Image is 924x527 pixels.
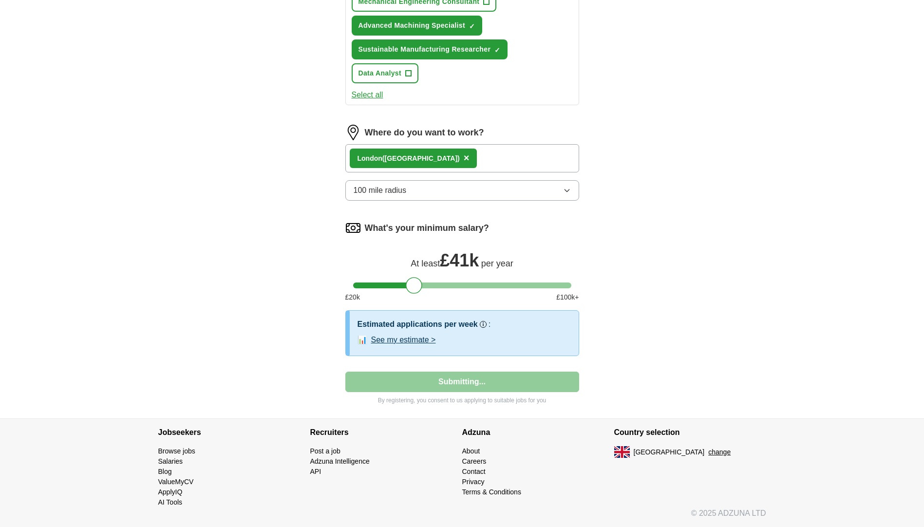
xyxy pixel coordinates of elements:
[158,468,172,475] a: Blog
[345,220,361,236] img: salary.png
[358,334,367,346] span: 📊
[345,396,579,405] p: By registering, you consent to us applying to suitable jobs for you
[358,68,402,78] span: Data Analyst
[352,89,383,101] button: Select all
[462,478,485,486] a: Privacy
[614,446,630,458] img: UK flag
[481,259,513,268] span: per year
[411,259,440,268] span: At least
[158,488,183,496] a: ApplyIQ
[489,319,490,330] h3: :
[354,185,407,196] span: 100 mile radius
[158,457,183,465] a: Salaries
[345,372,579,392] button: Submitting...
[358,44,491,55] span: Sustainable Manufacturing Researcher
[440,250,479,270] span: £ 41k
[365,126,484,139] label: Where do you want to work?
[358,153,460,164] div: n
[345,180,579,201] button: 100 mile radius
[464,152,470,163] span: ×
[345,125,361,140] img: location.png
[358,20,465,31] span: Advanced Machining Specialist
[310,468,321,475] a: API
[310,457,370,465] a: Adzuna Intelligence
[382,154,460,162] span: ([GEOGRAPHIC_DATA])
[462,447,480,455] a: About
[708,447,731,457] button: change
[469,22,475,30] span: ✓
[352,39,508,59] button: Sustainable Manufacturing Researcher✓
[158,498,183,506] a: AI Tools
[310,447,340,455] a: Post a job
[352,16,482,36] button: Advanced Machining Specialist✓
[462,457,487,465] a: Careers
[352,63,419,83] button: Data Analyst
[464,151,470,166] button: ×
[358,154,378,162] strong: Londo
[345,292,360,302] span: £ 20 k
[614,419,766,446] h4: Country selection
[462,488,521,496] a: Terms & Conditions
[371,334,436,346] button: See my estimate >
[365,222,489,235] label: What's your minimum salary?
[494,46,500,54] span: ✓
[634,447,705,457] span: [GEOGRAPHIC_DATA]
[158,447,195,455] a: Browse jobs
[462,468,486,475] a: Contact
[358,319,478,330] h3: Estimated applications per week
[151,508,774,527] div: © 2025 ADZUNA LTD
[158,478,194,486] a: ValueMyCV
